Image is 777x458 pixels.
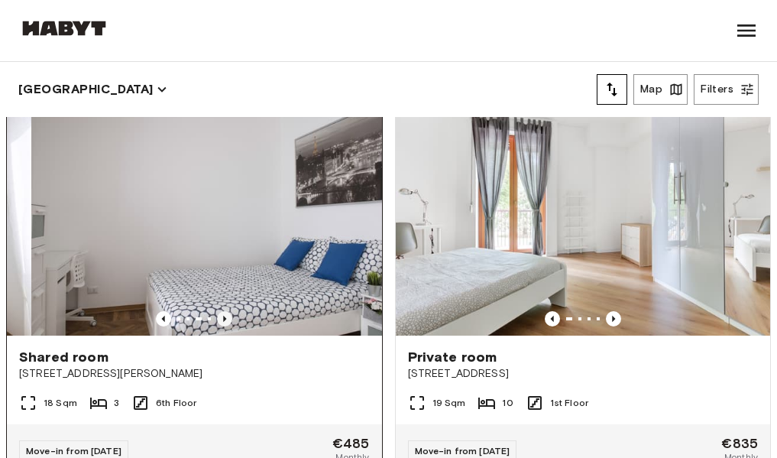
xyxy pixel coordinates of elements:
img: Marketing picture of unit IT-14-035-002-02H [396,86,771,336]
button: Previous image [217,311,232,326]
span: €485 [332,437,370,450]
button: Previous image [156,311,171,326]
span: 10 [502,396,513,410]
span: [STREET_ADDRESS][PERSON_NAME] [19,366,370,382]
span: 3 [114,396,119,410]
span: 1st Floor [550,396,588,410]
span: Shared room [19,348,108,366]
button: Filters [694,74,759,105]
button: [GEOGRAPHIC_DATA] [18,79,167,100]
span: €835 [721,437,758,450]
button: Previous image [545,311,560,326]
img: Marketing picture of unit IT-14-026-002-02H [31,86,406,336]
button: tune [597,74,627,105]
button: Map [633,74,688,105]
span: [STREET_ADDRESS] [408,366,759,382]
span: Private room [408,348,497,366]
button: Previous image [606,311,621,326]
span: Move-in from [DATE] [26,445,121,456]
img: Habyt [18,21,110,36]
span: 19 Sqm [432,396,466,410]
span: Move-in from [DATE] [415,445,510,456]
span: 6th Floor [156,396,196,410]
span: 18 Sqm [44,396,77,410]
